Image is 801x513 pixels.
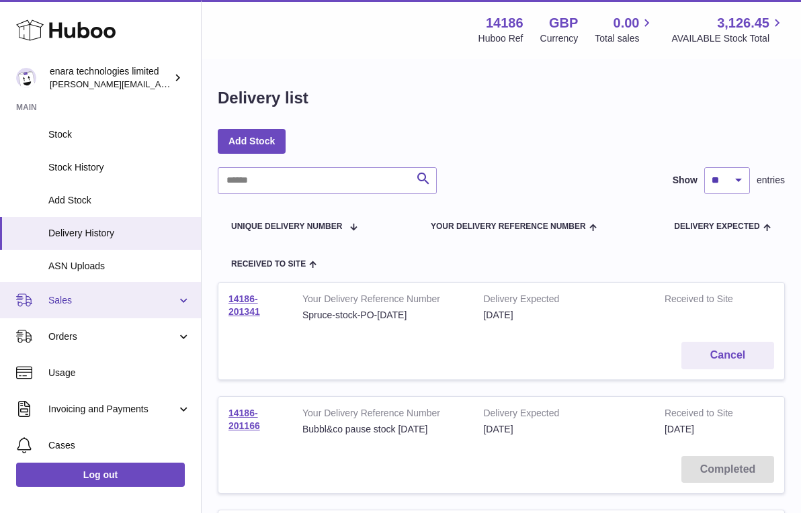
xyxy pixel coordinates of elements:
span: [PERSON_NAME][EMAIL_ADDRESS][DOMAIN_NAME] [50,79,269,89]
span: Stock [48,128,191,141]
span: AVAILABLE Stock Total [671,32,785,45]
strong: Your Delivery Reference Number [302,293,463,309]
span: Delivery History [48,227,191,240]
span: Total sales [595,32,655,45]
h1: Delivery list [218,87,308,109]
div: Spruce-stock-PO-[DATE] [302,309,463,322]
a: Add Stock [218,129,286,153]
span: 0.00 [614,14,640,32]
a: Log out [16,463,185,487]
span: Add Stock [48,194,191,207]
strong: GBP [549,14,578,32]
span: Sales [48,294,177,307]
strong: Your Delivery Reference Number [302,407,463,423]
span: Invoicing and Payments [48,403,177,416]
a: 3,126.45 AVAILABLE Stock Total [671,14,785,45]
strong: Delivery Expected [483,293,644,309]
div: [DATE] [483,423,644,436]
strong: Received to Site [665,293,747,309]
span: [DATE] [665,424,694,434]
span: Unique Delivery Number [231,222,342,231]
strong: Delivery Expected [483,407,644,423]
span: Stock History [48,161,191,174]
span: Orders [48,330,177,343]
span: Delivery Expected [674,222,759,231]
div: Huboo Ref [478,32,523,45]
strong: 14186 [486,14,523,32]
span: Cases [48,439,191,452]
span: Usage [48,367,191,379]
div: [DATE] [483,309,644,322]
span: 3,126.45 [717,14,769,32]
a: 14186-201166 [228,408,260,431]
div: Currency [540,32,579,45]
a: 0.00 Total sales [595,14,655,45]
div: enara technologies limited [50,65,171,91]
a: 14186-201341 [228,293,260,317]
div: Bubbl&co pause stock [DATE] [302,423,463,436]
button: Cancel [681,342,774,369]
label: Show [673,174,698,187]
strong: Received to Site [665,407,747,423]
span: ASN Uploads [48,260,191,273]
img: Dee@enara.co [16,68,36,88]
span: Your Delivery Reference Number [431,222,586,231]
span: entries [757,174,785,187]
span: Received to Site [231,260,306,269]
